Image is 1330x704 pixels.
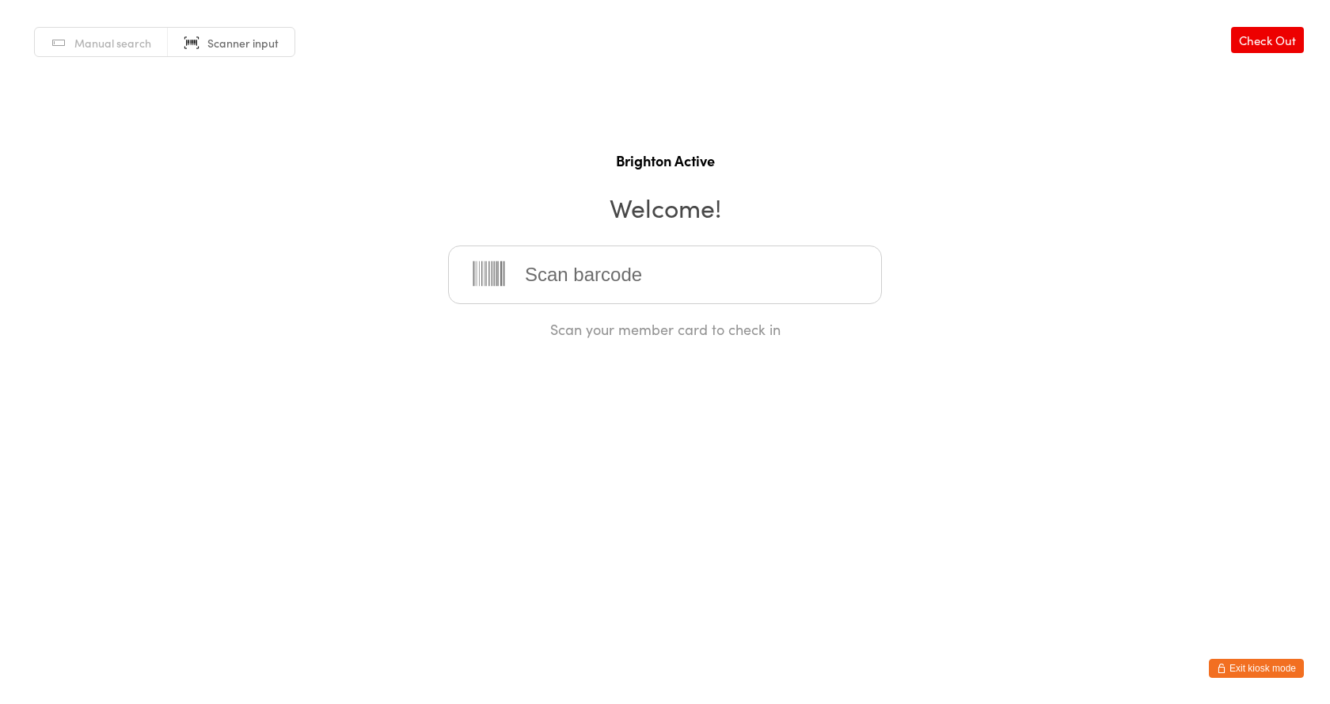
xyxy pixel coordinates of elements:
[16,150,1314,170] h1: Brighton Active
[1231,27,1304,53] a: Check Out
[74,35,151,51] span: Manual search
[207,35,279,51] span: Scanner input
[448,319,882,339] div: Scan your member card to check in
[1209,659,1304,678] button: Exit kiosk mode
[448,245,882,304] input: Scan barcode
[16,189,1314,225] h2: Welcome!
